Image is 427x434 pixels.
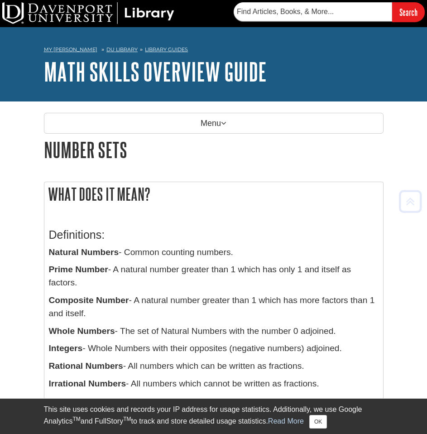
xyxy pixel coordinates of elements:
b: Integers [49,343,83,353]
a: DU Library [106,46,138,53]
p: - The set of Natural Numbers with the number 0 adjoined. [49,325,379,338]
p: - Common counting numbers. [49,246,379,259]
sup: TM [73,416,81,422]
p: - Whole Numbers with their opposites (negative numbers) adjoined. [49,342,379,355]
h3: Definitions: [49,228,379,241]
p: - All numbers which can be written as fractions. [49,360,379,373]
p: Menu [44,113,384,134]
a: Math Skills Overview Guide [44,58,267,86]
p: - A natural number greater than 1 which has more factors than 1 and itself. [49,294,379,320]
input: Search [392,2,425,22]
b: Irrational Numbers [49,379,126,388]
b: Prime Number [49,265,108,274]
nav: breadcrumb [44,43,384,58]
p: - All numbers which cannot be written as fractions. [49,377,379,391]
h2: What does it mean? [44,182,383,206]
a: Read More [268,417,304,425]
a: Back to Top [396,195,425,207]
form: Searches DU Library's articles, books, and more [234,2,425,22]
a: Library Guides [145,46,188,53]
b: Real Numbers [49,396,107,406]
a: My [PERSON_NAME] [44,46,97,53]
img: DU Library [2,2,174,24]
b: Rational Numbers [49,361,123,371]
sup: TM [123,416,131,422]
p: - A natural number greater than 1 which has only 1 and itself as factors. [49,263,379,289]
button: Close [309,415,327,429]
b: Composite Number [49,295,129,305]
p: - The set of Rational Numbers with the set of Irrational Numbers adjoined. [49,395,379,421]
div: This site uses cookies and records your IP address for usage statistics. Additionally, we use Goo... [44,404,384,429]
b: Whole Numbers [49,326,115,336]
input: Find Articles, Books, & More... [234,2,392,21]
b: Natural Numbers [49,247,119,257]
h1: Number Sets [44,138,384,161]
